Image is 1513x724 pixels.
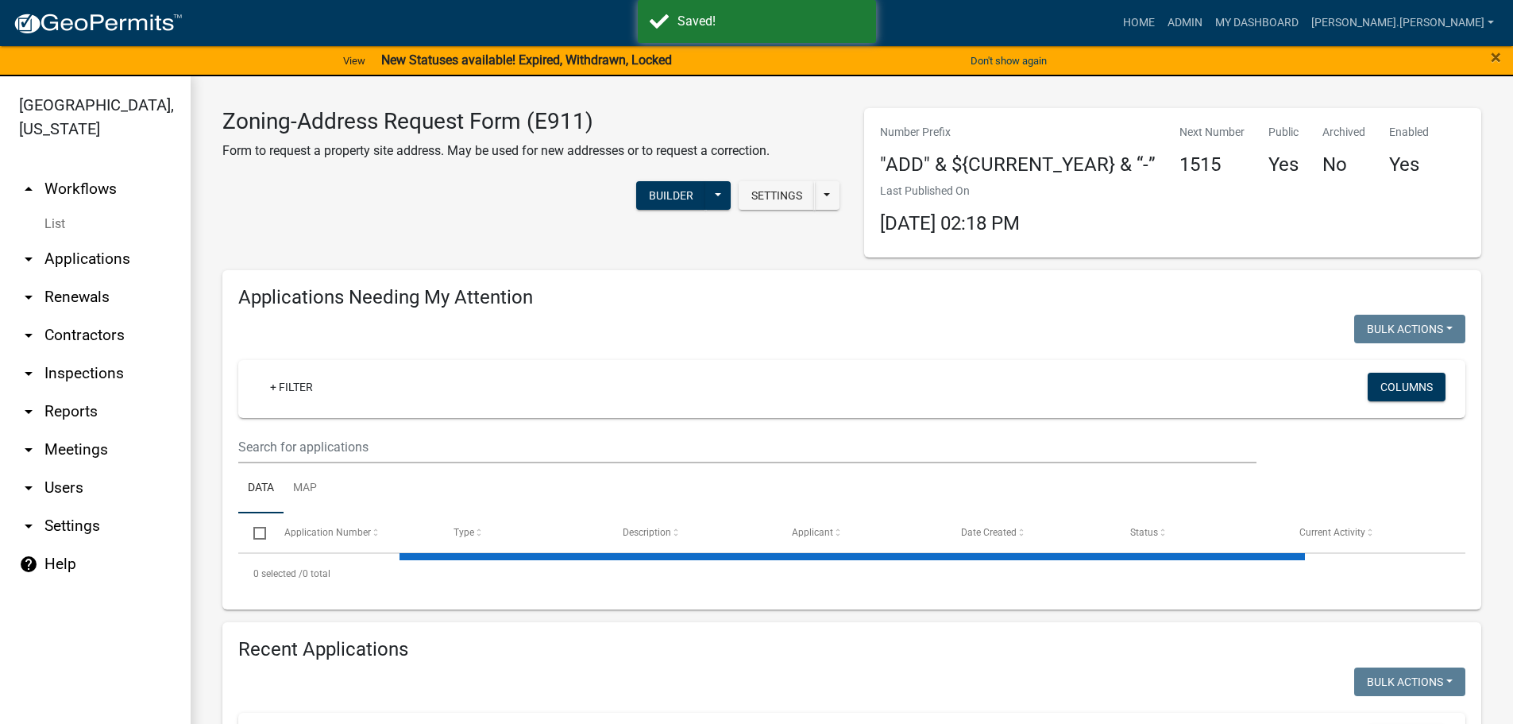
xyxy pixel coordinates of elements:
h4: Recent Applications [238,638,1465,661]
i: arrow_drop_down [19,326,38,345]
i: arrow_drop_up [19,180,38,199]
i: arrow_drop_down [19,288,38,307]
i: arrow_drop_down [19,440,38,459]
button: Settings [739,181,815,210]
datatable-header-cell: Applicant [777,513,946,552]
div: 0 total [238,554,1465,594]
a: Admin [1161,8,1209,38]
span: [DATE] 02:18 PM [880,212,1020,234]
p: Public [1268,124,1299,141]
datatable-header-cell: Date Created [946,513,1115,552]
button: Bulk Actions [1354,668,1465,696]
i: arrow_drop_down [19,250,38,269]
a: + Filter [257,373,326,401]
h4: Yes [1268,153,1299,176]
strong: New Statuses available! Expired, Withdrawn, Locked [381,52,672,68]
button: Builder [636,181,706,210]
span: × [1491,46,1501,68]
h4: 1515 [1179,153,1245,176]
button: Bulk Actions [1354,315,1465,343]
span: Description [623,527,671,538]
datatable-header-cell: Current Activity [1284,513,1453,552]
span: 0 selected / [253,568,303,579]
h3: Zoning-Address Request Form (E911) [222,108,770,135]
p: Number Prefix [880,124,1156,141]
datatable-header-cell: Description [608,513,777,552]
p: Last Published On [880,183,1020,199]
span: Applicant [792,527,833,538]
p: Next Number [1179,124,1245,141]
h4: No [1322,153,1365,176]
p: Archived [1322,124,1365,141]
a: View [337,48,372,74]
span: Type [454,527,474,538]
button: Don't show again [964,48,1053,74]
span: Application Number [284,527,371,538]
p: Form to request a property site address. May be used for new addresses or to request a correction. [222,141,770,161]
h4: Yes [1389,153,1429,176]
datatable-header-cell: Application Number [268,513,438,552]
a: Data [238,463,284,514]
i: help [19,555,38,574]
span: Status [1130,527,1158,538]
h4: Applications Needing My Attention [238,286,1465,309]
i: arrow_drop_down [19,478,38,498]
button: Close [1491,48,1501,67]
datatable-header-cell: Type [438,513,607,552]
span: Date Created [961,527,1017,538]
a: [PERSON_NAME].[PERSON_NAME] [1305,8,1500,38]
i: arrow_drop_down [19,364,38,383]
p: Enabled [1389,124,1429,141]
datatable-header-cell: Select [238,513,268,552]
button: Columns [1368,373,1445,401]
a: My Dashboard [1209,8,1305,38]
span: Current Activity [1299,527,1365,538]
i: arrow_drop_down [19,402,38,421]
i: arrow_drop_down [19,517,38,536]
input: Search for applications [238,431,1256,463]
h4: "ADD" & ${CURRENT_YEAR} & “-” [880,153,1156,176]
datatable-header-cell: Status [1115,513,1284,552]
a: Map [284,463,326,514]
a: Home [1117,8,1161,38]
div: Saved! [677,12,864,31]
